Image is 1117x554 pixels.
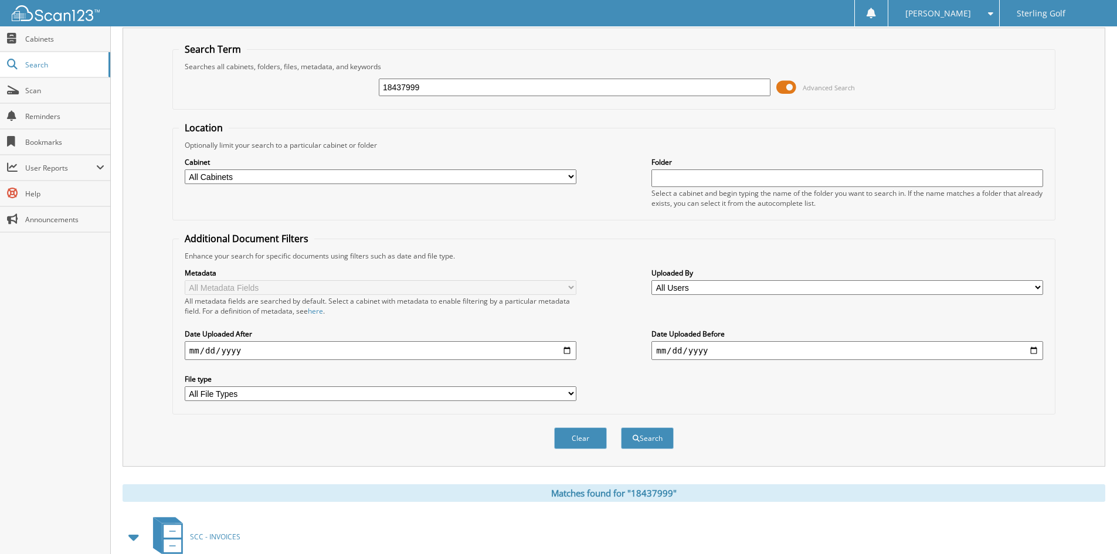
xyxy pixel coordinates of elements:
legend: Additional Document Filters [179,232,314,245]
div: Select a cabinet and begin typing the name of the folder you want to search in. If the name match... [651,188,1043,208]
input: end [651,341,1043,360]
div: All metadata fields are searched by default. Select a cabinet with metadata to enable filtering b... [185,296,576,316]
button: Search [621,427,674,449]
div: Enhance your search for specific documents using filters such as date and file type. [179,251,1049,261]
legend: Location [179,121,229,134]
span: Advanced Search [803,83,855,92]
label: Metadata [185,268,576,278]
legend: Search Term [179,43,247,56]
div: Optionally limit your search to a particular cabinet or folder [179,140,1049,150]
span: Help [25,189,104,199]
div: Matches found for "18437999" [123,484,1105,502]
span: Search [25,60,103,70]
iframe: Chat Widget [1058,498,1117,554]
label: Folder [651,157,1043,167]
label: Date Uploaded Before [651,329,1043,339]
label: Uploaded By [651,268,1043,278]
input: start [185,341,576,360]
span: SCC - INVOICES [190,532,240,542]
label: Cabinet [185,157,576,167]
span: Sterling Golf [1017,10,1065,17]
a: here [308,306,323,316]
label: Date Uploaded After [185,329,576,339]
img: scan123-logo-white.svg [12,5,100,21]
div: Searches all cabinets, folders, files, metadata, and keywords [179,62,1049,72]
label: File type [185,374,576,384]
span: Cabinets [25,34,104,44]
span: [PERSON_NAME] [905,10,971,17]
span: Bookmarks [25,137,104,147]
span: Scan [25,86,104,96]
button: Clear [554,427,607,449]
span: User Reports [25,163,96,173]
span: Reminders [25,111,104,121]
span: Announcements [25,215,104,225]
